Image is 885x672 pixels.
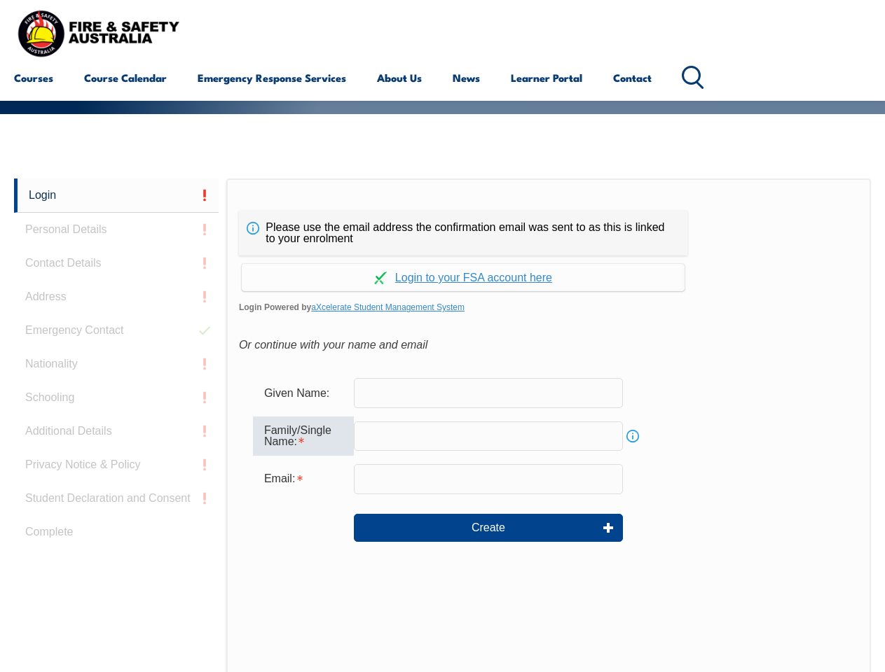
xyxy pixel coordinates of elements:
[198,61,346,94] a: Emergency Response Services
[253,379,354,406] div: Given Name:
[14,61,53,94] a: Courses
[311,302,465,312] a: aXcelerate Student Management System
[453,61,480,94] a: News
[374,272,387,284] img: Log in withaxcelerate
[253,416,354,456] div: Family/Single Name is required.
[14,178,219,213] a: Login
[239,211,687,255] div: Please use the email address the confirmation email was sent to as this is linked to your enrolment
[84,61,167,94] a: Course Calendar
[354,514,623,542] button: Create
[239,335,858,356] div: Or continue with your name and email
[511,61,582,94] a: Learner Portal
[253,465,354,492] div: Email is required.
[239,297,858,318] span: Login Powered by
[623,426,643,446] a: Info
[377,61,422,94] a: About Us
[613,61,652,94] a: Contact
